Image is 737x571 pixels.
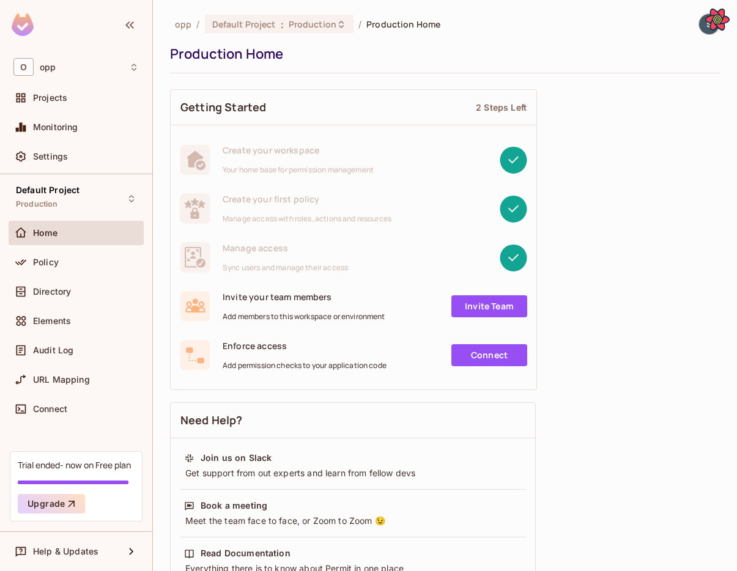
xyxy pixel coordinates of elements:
span: Enforce access [223,340,387,352]
a: Invite Team [451,295,527,317]
span: Audit Log [33,345,73,355]
span: Production [289,18,336,30]
span: Create your workspace [223,144,374,156]
span: Elements [33,316,71,326]
span: Help & Updates [33,547,98,556]
span: Add permission checks to your application code [223,361,387,370]
span: Your home base for permission management [223,165,374,175]
span: Monitoring [33,122,78,132]
button: Upgrade [18,494,85,514]
span: Production [16,199,58,209]
span: Sync users and manage their access [223,263,348,273]
span: Home [33,228,58,238]
span: : [280,20,284,29]
div: 2 Steps Left [476,101,527,113]
li: / [196,18,199,30]
span: URL Mapping [33,375,90,385]
div: Join us on Slack [201,452,272,464]
span: Manage access with roles, actions and resources [223,214,391,224]
button: Open React Query Devtools [705,7,730,32]
div: Production Home [170,45,714,63]
span: Policy [33,257,59,267]
div: Book a meeting [201,499,267,512]
img: SReyMgAAAABJRU5ErkJggg== [12,13,34,36]
div: Meet the team face to face, or Zoom to Zoom 😉 [184,515,522,527]
div: Get support from out experts and learn from fellow devs [184,467,522,479]
span: Getting Started [180,100,266,115]
span: Connect [33,404,67,414]
div: Read Documentation [201,547,291,559]
span: Workspace: opp [40,62,56,72]
span: O [13,58,34,76]
span: Need Help? [180,413,243,428]
span: Directory [33,287,71,297]
div: Trial ended- now on Free plan [18,459,131,471]
span: Default Project [16,185,80,195]
span: Create your first policy [223,193,391,205]
li: / [358,18,361,30]
span: Settings [33,152,68,161]
span: Add members to this workspace or environment [223,312,385,322]
span: Production Home [366,18,440,30]
span: the active workspace [175,18,191,30]
span: Projects [33,93,67,103]
span: Manage access [223,242,348,254]
span: Invite your team members [223,291,385,303]
span: Default Project [212,18,276,30]
img: shuvy ankor [699,14,719,34]
a: Connect [451,344,527,366]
